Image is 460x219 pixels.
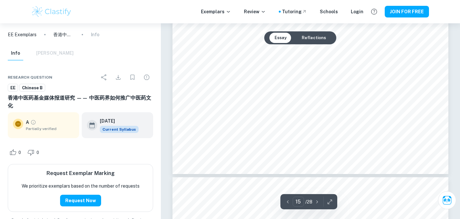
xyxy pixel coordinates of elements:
[282,8,307,15] a: Tutoring
[53,31,74,38] p: ⾹港中医药基⾦媒体报道研究 —— 中医药界如何推⼴中医药⽂化
[351,8,363,15] a: Login
[8,147,25,158] div: Like
[100,126,139,133] div: This exemplar is based on the current syllabus. Feel free to refer to it for inspiration/ideas wh...
[369,6,380,17] button: Help and Feedback
[22,182,140,190] p: We prioritize exemplars based on the number of requests
[19,84,45,92] a: Chinese B
[297,33,331,43] button: Reflections
[8,94,153,110] h6: ⾹港中医药基⾦媒体报道研究 —— 中医药界如何推⼴中医药⽂化
[112,71,125,84] div: Download
[20,85,45,91] span: Chinese B
[8,31,37,38] a: EE Exemplars
[33,149,43,156] span: 0
[31,5,72,18] img: Clastify logo
[385,6,429,17] button: JOIN FOR FREE
[140,71,153,84] div: Report issue
[91,31,99,38] p: Info
[100,126,139,133] span: Current Syllabus
[201,8,231,15] p: Exemplars
[60,195,101,206] button: Request Now
[269,33,292,43] button: Essay
[26,126,74,132] span: Partially verified
[305,198,312,205] p: / 28
[15,149,25,156] span: 0
[320,8,338,15] a: Schools
[47,170,115,177] h6: Request Exemplar Marking
[26,147,43,158] div: Dislike
[8,85,18,91] span: EE
[244,8,266,15] p: Review
[8,84,18,92] a: EE
[438,191,456,209] button: Ask Clai
[8,46,23,60] button: Info
[26,119,29,126] p: A
[98,71,110,84] div: Share
[30,119,36,125] a: Grade partially verified
[100,117,133,125] h6: [DATE]
[8,74,52,80] span: Research question
[126,71,139,84] div: Bookmark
